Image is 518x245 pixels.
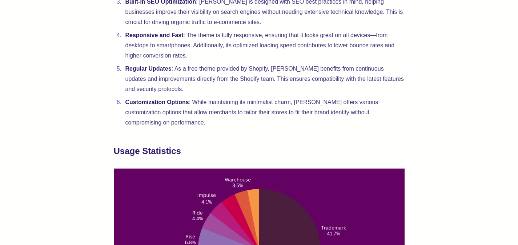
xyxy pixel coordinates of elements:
li: : The theme is fully responsive, ensuring that it looks great on all devices—from desktops to sma... [123,30,405,61]
li: : As a free theme provided by Shopify, [PERSON_NAME] benefits from continuous updates and improve... [123,64,405,94]
h2: Usage Statistics [114,145,405,157]
strong: Regular Updates [125,66,172,72]
strong: Customization Options [125,99,189,105]
strong: Responsive and Fast [125,32,184,38]
li: : While maintaining its minimalist charm, [PERSON_NAME] offers various customization options that... [123,97,405,128]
